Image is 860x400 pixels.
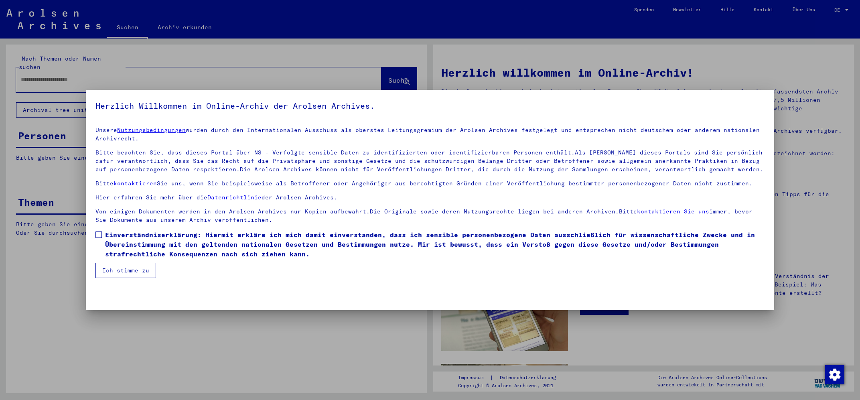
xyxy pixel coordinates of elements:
p: Von einigen Dokumenten werden in den Arolsen Archives nur Kopien aufbewahrt.Die Originale sowie d... [95,207,764,224]
p: Bitte beachten Sie, dass dieses Portal über NS - Verfolgte sensible Daten zu identifizierten oder... [95,148,764,174]
a: kontaktieren [114,180,157,187]
p: Hier erfahren Sie mehr über die der Arolsen Archives. [95,193,764,202]
a: Datenrichtlinie [207,194,262,201]
button: Ich stimme zu [95,263,156,278]
p: Unsere wurden durch den Internationalen Ausschuss als oberstes Leitungsgremium der Arolsen Archiv... [95,126,764,143]
img: Zustimmung ändern [825,365,844,384]
span: Einverständniserklärung: Hiermit erkläre ich mich damit einverstanden, dass ich sensible personen... [105,230,764,259]
a: kontaktieren Sie uns [637,208,709,215]
h5: Herzlich Willkommen im Online-Archiv der Arolsen Archives. [95,99,764,112]
a: Nutzungsbedingungen [117,126,186,134]
p: Bitte Sie uns, wenn Sie beispielsweise als Betroffener oder Angehöriger aus berechtigten Gründen ... [95,179,764,188]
